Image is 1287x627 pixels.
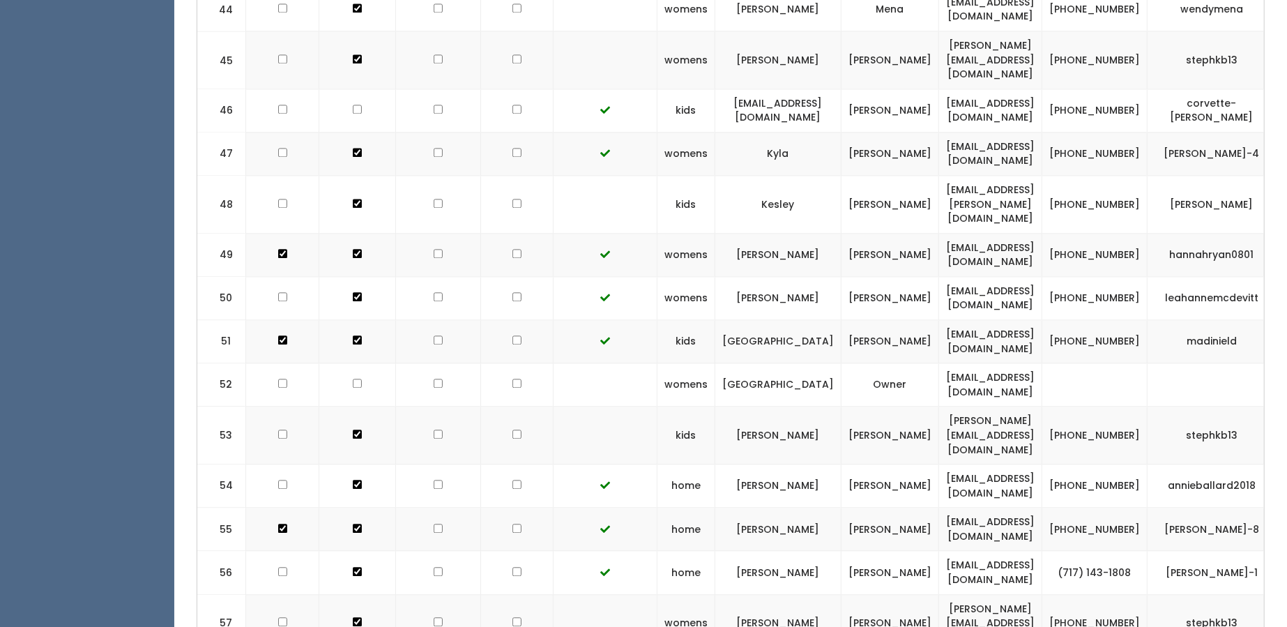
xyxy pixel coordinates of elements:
[1148,508,1277,551] td: [PERSON_NAME]-8
[1042,132,1148,175] td: [PHONE_NUMBER]
[841,89,939,132] td: [PERSON_NAME]
[939,89,1042,132] td: [EMAIL_ADDRESS][DOMAIN_NAME]
[197,551,246,594] td: 56
[939,407,1042,464] td: [PERSON_NAME][EMAIL_ADDRESS][DOMAIN_NAME]
[715,31,841,89] td: [PERSON_NAME]
[657,89,715,132] td: kids
[841,551,939,594] td: [PERSON_NAME]
[939,175,1042,233] td: [EMAIL_ADDRESS][PERSON_NAME][DOMAIN_NAME]
[1148,132,1277,175] td: [PERSON_NAME]-4
[657,464,715,508] td: home
[939,276,1042,319] td: [EMAIL_ADDRESS][DOMAIN_NAME]
[939,233,1042,276] td: [EMAIL_ADDRESS][DOMAIN_NAME]
[715,132,841,175] td: Kyla
[939,508,1042,551] td: [EMAIL_ADDRESS][DOMAIN_NAME]
[657,233,715,276] td: womens
[657,132,715,175] td: womens
[939,551,1042,594] td: [EMAIL_ADDRESS][DOMAIN_NAME]
[657,320,715,363] td: kids
[841,320,939,363] td: [PERSON_NAME]
[939,132,1042,175] td: [EMAIL_ADDRESS][DOMAIN_NAME]
[939,464,1042,508] td: [EMAIL_ADDRESS][DOMAIN_NAME]
[715,233,841,276] td: [PERSON_NAME]
[1042,407,1148,464] td: [PHONE_NUMBER]
[715,464,841,508] td: [PERSON_NAME]
[197,276,246,319] td: 50
[657,508,715,551] td: home
[715,320,841,363] td: [GEOGRAPHIC_DATA]
[939,320,1042,363] td: [EMAIL_ADDRESS][DOMAIN_NAME]
[1042,320,1148,363] td: [PHONE_NUMBER]
[1042,276,1148,319] td: [PHONE_NUMBER]
[1148,407,1277,464] td: stephkb13
[715,551,841,594] td: [PERSON_NAME]
[657,276,715,319] td: womens
[197,132,246,175] td: 47
[1042,89,1148,132] td: [PHONE_NUMBER]
[841,31,939,89] td: [PERSON_NAME]
[715,175,841,233] td: Kesley
[197,89,246,132] td: 46
[197,464,246,508] td: 54
[1148,233,1277,276] td: hannahryan0801
[1148,320,1277,363] td: madinield
[1148,89,1277,132] td: corvette-[PERSON_NAME]
[197,407,246,464] td: 53
[1148,464,1277,508] td: annieballard2018
[841,132,939,175] td: [PERSON_NAME]
[197,320,246,363] td: 51
[657,175,715,233] td: kids
[1042,31,1148,89] td: [PHONE_NUMBER]
[1148,175,1277,233] td: [PERSON_NAME]
[1042,175,1148,233] td: [PHONE_NUMBER]
[715,363,841,407] td: [GEOGRAPHIC_DATA]
[1148,31,1277,89] td: stephkb13
[197,175,246,233] td: 48
[1148,551,1277,594] td: [PERSON_NAME]-1
[715,89,841,132] td: [EMAIL_ADDRESS][DOMAIN_NAME]
[197,508,246,551] td: 55
[657,407,715,464] td: kids
[197,233,246,276] td: 49
[939,31,1042,89] td: [PERSON_NAME][EMAIL_ADDRESS][DOMAIN_NAME]
[1042,464,1148,508] td: [PHONE_NUMBER]
[715,508,841,551] td: [PERSON_NAME]
[939,363,1042,407] td: [EMAIL_ADDRESS][DOMAIN_NAME]
[841,508,939,551] td: [PERSON_NAME]
[1042,508,1148,551] td: [PHONE_NUMBER]
[841,175,939,233] td: [PERSON_NAME]
[1042,233,1148,276] td: [PHONE_NUMBER]
[197,363,246,407] td: 52
[657,363,715,407] td: womens
[841,276,939,319] td: [PERSON_NAME]
[197,31,246,89] td: 45
[841,407,939,464] td: [PERSON_NAME]
[657,31,715,89] td: womens
[841,363,939,407] td: Owner
[841,464,939,508] td: [PERSON_NAME]
[657,551,715,594] td: home
[715,407,841,464] td: [PERSON_NAME]
[1148,276,1277,319] td: leahannemcdevitt
[841,233,939,276] td: [PERSON_NAME]
[1042,551,1148,594] td: (717) 143-1808
[715,276,841,319] td: [PERSON_NAME]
